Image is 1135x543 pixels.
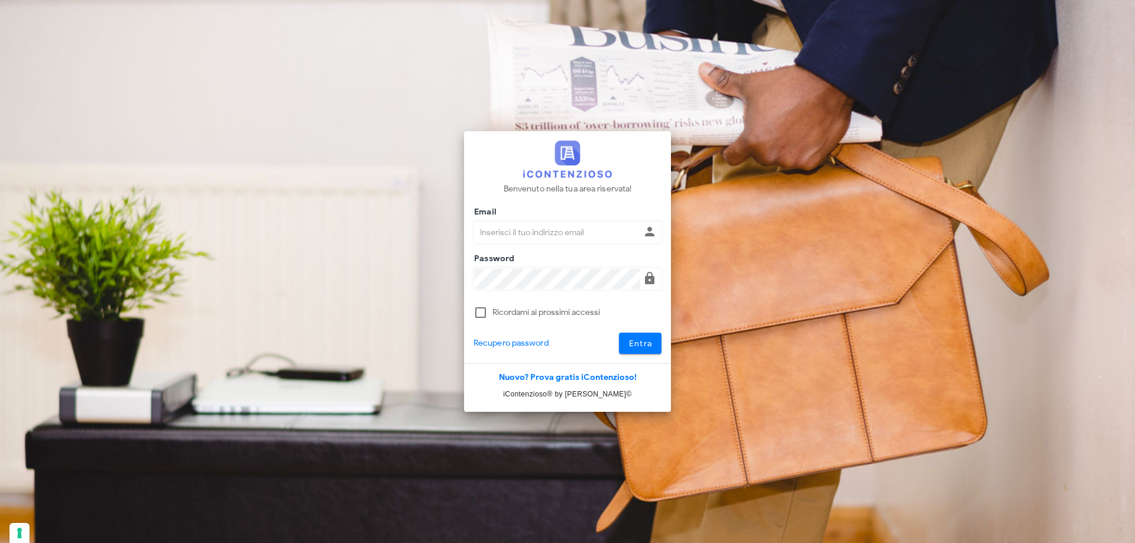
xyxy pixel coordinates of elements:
button: Le tue preferenze relative al consenso per le tecnologie di tracciamento [9,523,30,543]
a: Recupero password [474,337,549,350]
label: Password [471,253,515,265]
label: Email [471,206,497,218]
button: Entra [619,333,662,354]
label: Ricordami ai prossimi accessi [492,307,661,318]
input: Inserisci il tuo indirizzo email [474,222,640,242]
p: Benvenuto nella tua area riservata! [504,183,632,196]
p: iContenzioso® by [PERSON_NAME]© [464,388,671,400]
a: Nuovo? Prova gratis iContenzioso! [499,372,637,382]
span: Entra [628,339,653,349]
